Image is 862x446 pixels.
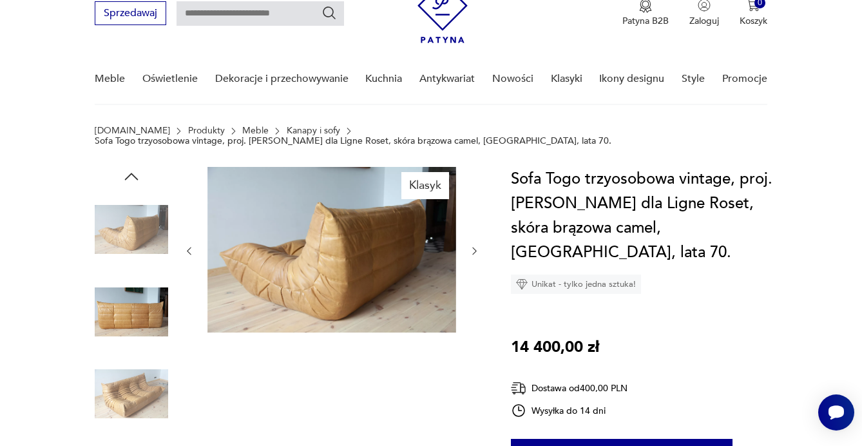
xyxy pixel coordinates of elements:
[818,394,854,431] iframe: Smartsupp widget button
[516,278,528,290] img: Ikona diamentu
[142,54,198,104] a: Oświetlenie
[689,15,719,27] p: Zaloguj
[95,357,168,431] img: Zdjęcie produktu Sofa Togo trzyosobowa vintage, proj. M. Ducaroy dla Ligne Roset, skóra brązowa c...
[419,54,475,104] a: Antykwariat
[95,54,125,104] a: Meble
[599,54,664,104] a: Ikony designu
[511,275,641,294] div: Unikat - tylko jedna sztuka!
[95,193,168,266] img: Zdjęcie produktu Sofa Togo trzyosobowa vintage, proj. M. Ducaroy dla Ligne Roset, skóra brązowa c...
[215,54,349,104] a: Dekoracje i przechowywanie
[551,54,582,104] a: Klasyki
[511,403,627,418] div: Wysyłka do 14 dni
[242,126,269,136] a: Meble
[722,54,767,104] a: Promocje
[682,54,705,104] a: Style
[321,5,337,21] button: Szukaj
[188,126,225,136] a: Produkty
[740,15,767,27] p: Koszyk
[511,167,780,265] h1: Sofa Togo trzyosobowa vintage, proj. [PERSON_NAME] dla Ligne Roset, skóra brązowa camel, [GEOGRAP...
[511,380,627,396] div: Dostawa od 400,00 PLN
[492,54,533,104] a: Nowości
[511,335,599,360] p: 14 400,00 zł
[95,275,168,349] img: Zdjęcie produktu Sofa Togo trzyosobowa vintage, proj. M. Ducaroy dla Ligne Roset, skóra brązowa c...
[365,54,402,104] a: Kuchnia
[95,126,170,136] a: [DOMAIN_NAME]
[95,136,611,146] p: Sofa Togo trzyosobowa vintage, proj. [PERSON_NAME] dla Ligne Roset, skóra brązowa camel, [GEOGRAP...
[207,167,456,333] img: Zdjęcie produktu Sofa Togo trzyosobowa vintage, proj. M. Ducaroy dla Ligne Roset, skóra brązowa c...
[95,10,166,19] a: Sprzedawaj
[95,1,166,25] button: Sprzedawaj
[401,172,449,199] div: Klasyk
[622,15,669,27] p: Patyna B2B
[287,126,340,136] a: Kanapy i sofy
[511,380,526,396] img: Ikona dostawy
